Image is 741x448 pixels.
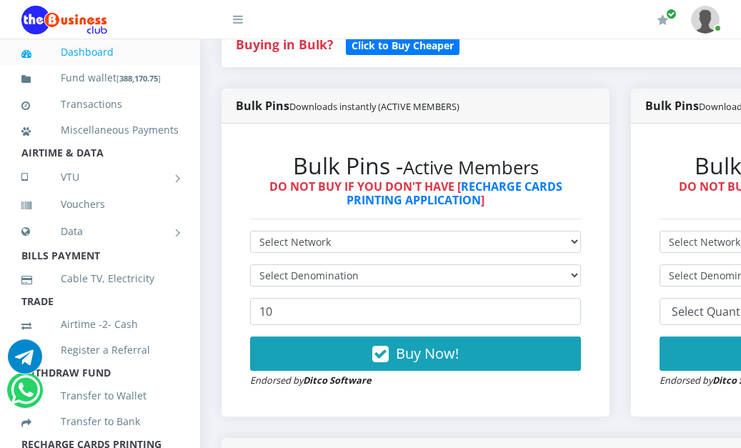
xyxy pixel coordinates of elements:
input: Enter Quantity [250,298,581,325]
a: Register a Referral [21,334,179,367]
a: RECHARGE CARDS PRINTING APPLICATION [347,179,562,208]
a: Chat for support [8,350,42,374]
small: [ ] [116,73,161,84]
a: Airtime -2- Cash [21,308,179,341]
strong: Bulk Pins [236,98,459,114]
h2: Bulk Pins - [250,152,581,179]
a: Transfer to Wallet [21,379,179,412]
span: Renew/Upgrade Subscription [666,9,677,19]
a: VTU [21,159,179,195]
button: Buy Now! [250,337,581,371]
a: Cable TV, Electricity [21,262,179,295]
a: Fund wallet[388,170.75] [21,61,179,95]
strong: Buying in Bulk? [236,36,333,53]
a: Miscellaneous Payments [21,114,179,146]
a: Transfer to Bank [21,405,179,438]
a: Chat for support [11,384,40,407]
span: Buy Now! [396,344,459,363]
img: Logo [21,6,107,34]
strong: Ditco Software [303,374,372,387]
a: Transactions [21,88,179,121]
b: Click to Buy Cheaper [352,39,454,52]
small: Active Members [403,155,539,180]
i: Renew/Upgrade Subscription [657,14,668,26]
a: Vouchers [21,188,179,221]
strong: DO NOT BUY IF YOU DON'T HAVE [ ] [269,179,562,208]
a: Dashboard [21,36,179,69]
small: Downloads instantly (ACTIVE MEMBERS) [289,100,459,113]
b: 388,170.75 [119,73,158,84]
small: Endorsed by [250,374,372,387]
img: User [691,6,720,34]
a: Click to Buy Cheaper [346,36,459,53]
a: Data [21,214,179,249]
